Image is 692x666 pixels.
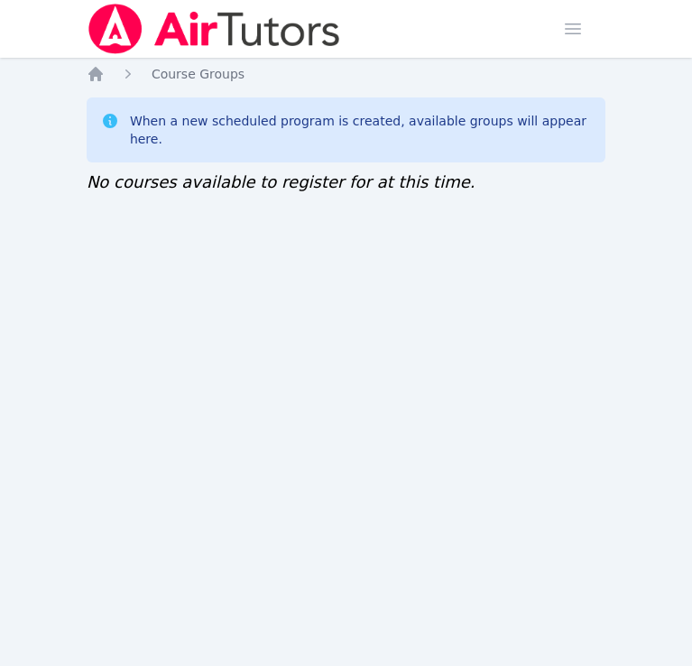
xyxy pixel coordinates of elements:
[87,4,342,54] img: Air Tutors
[130,112,591,148] div: When a new scheduled program is created, available groups will appear here.
[87,65,605,83] nav: Breadcrumb
[152,65,245,83] a: Course Groups
[87,172,475,191] span: No courses available to register for at this time.
[152,67,245,81] span: Course Groups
